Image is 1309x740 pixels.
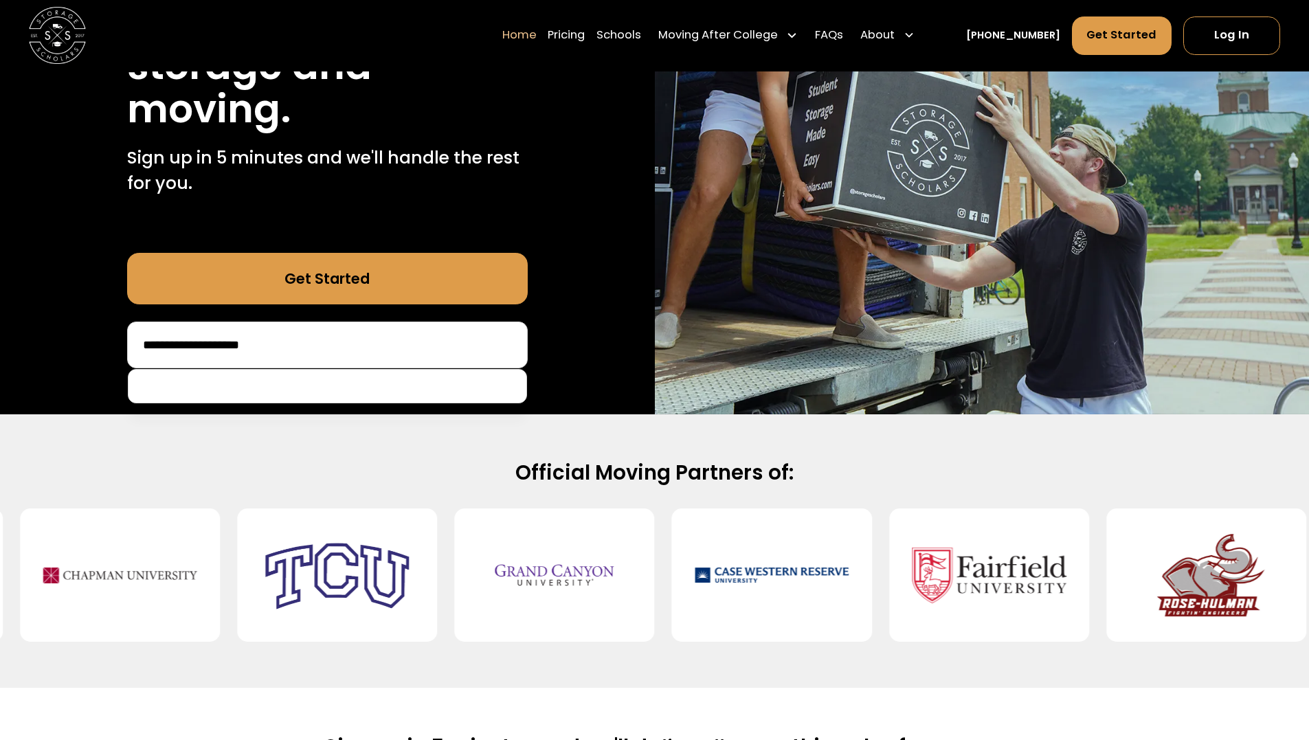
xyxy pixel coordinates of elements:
a: Get Started [1072,16,1172,55]
h2: Official Moving Partners of: [197,460,1112,486]
div: Moving After College [658,27,778,45]
img: Fairfield University [912,520,1066,631]
img: Grand Canyon University (GCU) [478,520,632,631]
a: Home [502,16,537,56]
img: Storage Scholars main logo [29,7,86,64]
a: home [29,7,86,64]
img: Case Western Reserve University [695,520,849,631]
div: About [860,27,895,45]
div: Moving After College [653,16,804,56]
p: Sign up in 5 minutes and we'll handle the rest for you. [127,145,528,197]
a: Schools [596,16,641,56]
div: About [855,16,921,56]
a: FAQs [815,16,843,56]
h1: Stress free student storage and moving. [127,1,528,131]
img: Chapman University [43,520,197,631]
a: Get Started [127,253,528,304]
img: Texas Christian University (TCU) [260,520,414,631]
a: [PHONE_NUMBER] [966,28,1060,43]
img: Rose-Hulman Institute of Technology [1129,520,1284,631]
a: Pricing [548,16,585,56]
a: Log In [1183,16,1280,55]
